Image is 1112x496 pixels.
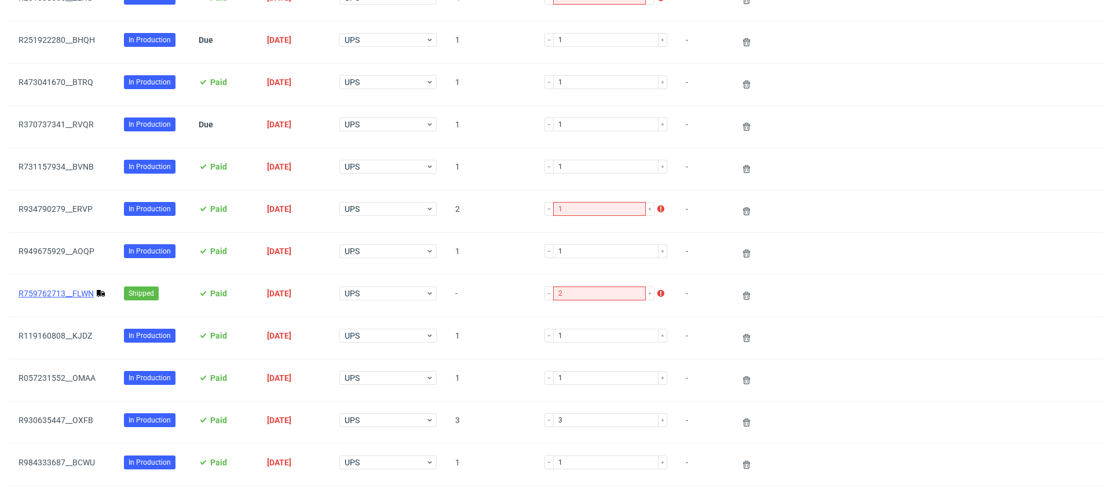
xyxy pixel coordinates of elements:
span: [DATE] [267,416,291,425]
a: R370737341__RVQR [19,120,94,129]
span: 1 [455,247,526,260]
a: R473041670__BTRQ [19,78,93,87]
span: - [686,373,721,387]
span: 2 [455,204,526,218]
span: 1 [455,373,526,387]
span: UPS [345,330,426,341]
span: 3 [455,416,526,429]
span: Paid [210,162,227,171]
a: R930635447__OXFB [19,416,93,425]
span: In Production [129,204,171,214]
span: - [686,120,721,134]
span: [DATE] [267,331,291,340]
span: UPS [345,34,426,46]
span: - [686,331,721,345]
span: UPS [345,119,426,130]
span: [DATE] [267,35,291,45]
span: [DATE] [267,458,291,467]
span: Paid [210,331,227,340]
span: - [686,289,721,303]
span: UPS [345,203,426,215]
span: Paid [210,416,227,425]
span: UPS [345,76,426,88]
a: R731157934__BVNB [19,162,94,171]
span: UPS [345,245,426,257]
span: Due [199,35,213,45]
span: In Production [129,246,171,256]
span: Paid [210,204,227,214]
a: R759762713__FLWN [19,289,94,298]
a: R934790279__ERVP [19,204,93,214]
span: Paid [210,247,227,256]
span: 1 [455,162,526,176]
span: [DATE] [267,373,291,383]
span: 1 [455,35,526,49]
a: R984333687__BCWU [19,458,95,467]
span: - [686,247,721,260]
span: - [686,204,721,218]
span: [DATE] [267,78,291,87]
span: 1 [455,331,526,345]
span: Paid [210,289,227,298]
span: In Production [129,35,171,45]
a: R119160808__KJDZ [19,331,92,340]
span: - [686,162,721,176]
span: - [686,78,721,91]
span: UPS [345,457,426,468]
span: Paid [210,373,227,383]
span: In Production [129,119,171,130]
span: In Production [129,161,171,172]
span: Paid [210,458,227,467]
a: R251922280__BHQH [19,35,95,45]
span: In Production [129,373,171,383]
span: - [686,35,721,49]
span: - [455,289,526,303]
span: Due [199,120,213,129]
span: UPS [345,372,426,384]
span: [DATE] [267,289,291,298]
span: UPS [345,414,426,426]
span: In Production [129,457,171,468]
span: In Production [129,77,171,87]
span: 1 [455,458,526,472]
span: [DATE] [267,247,291,256]
span: Shipped [129,288,154,299]
span: [DATE] [267,204,291,214]
span: In Production [129,415,171,425]
span: - [686,458,721,472]
span: - [686,416,721,429]
span: UPS [345,288,426,299]
span: 1 [455,78,526,91]
span: UPS [345,161,426,172]
span: [DATE] [267,162,291,171]
a: R949675929__AOQP [19,247,94,256]
span: [DATE] [267,120,291,129]
span: Paid [210,78,227,87]
span: In Production [129,330,171,341]
a: R057231552__OMAA [19,373,96,383]
span: 1 [455,120,526,134]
